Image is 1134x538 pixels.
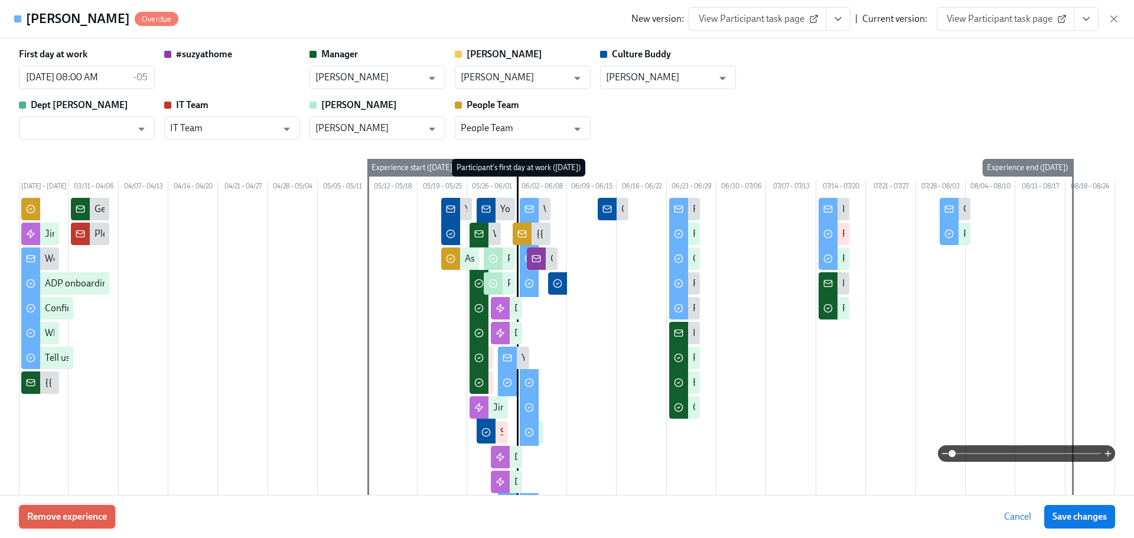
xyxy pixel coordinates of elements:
div: Ongoing engagement with {{ participant.fullName }} as their Culture Buddy [621,203,924,216]
div: Experience start ([DATE]) [367,159,460,177]
div: Complete the onboarding survey in [GEOGRAPHIC_DATA] [693,252,928,265]
div: 04/28 – 05/04 [268,180,318,195]
strong: Dept [PERSON_NAME] [31,99,128,110]
label: First day at work [19,48,87,61]
div: Please add {{ participant.startDate | MMM Do }} new joiners to HighSpot [507,277,797,290]
div: 06/30 – 07/06 [716,180,766,195]
div: Compliment your new hire in public [693,401,836,414]
div: Experience end ([DATE]) [982,159,1073,177]
div: You've been nominated to be the Culture Buddy for new hire {{ participant.fullName }} [465,203,809,216]
div: Welcome to your First Day! [543,203,651,216]
div: Get to know {{ participant.fullName }}, {{ participant.role }} in {{ participant.department }} [550,252,909,265]
div: Get to know {{ participant.fullName }} a little better [94,203,298,216]
div: {{ participant.fullName }} accepted our offer! [45,376,224,389]
div: Tell us a bit more about you [45,351,155,364]
div: Send {{ participant.firstName }} a welcome email [500,426,696,439]
div: 04/07 – 04/13 [119,180,168,195]
div: [DATE] – [DATE] [19,180,69,195]
div: It’s your 7th week - here’s how to set yourself up for success [842,203,1077,216]
div: Confirm your preferred first name [45,302,181,315]
div: Review information about your Incentive Stock Options [842,252,1063,265]
div: 08/11 – 08/17 [1015,180,1065,195]
strong: Culture Buddy [612,48,671,60]
div: Welcome to [PERSON_NAME], {{ participant.firstName }}! [45,252,279,265]
button: Open [568,120,586,138]
p: -05 [133,71,148,84]
div: New version: [631,12,684,25]
div: 07/21 – 07/27 [866,180,915,195]
div: You've been nominated to be the Culture Buddy for new hire {{ participant.fullName }} [500,203,845,216]
div: 04/14 – 04/20 [168,180,218,195]
button: Open [713,69,732,87]
span: Cancel [1004,511,1031,523]
div: 05/19 – 05/25 [418,180,467,195]
div: Current version: [862,12,927,25]
div: Please check {{ participant.fullName }}'s preferred name for email creation [94,227,393,240]
div: Review your interview experience on Glassdoor [693,277,882,290]
button: Save changes [1044,505,1115,529]
div: | [855,12,858,25]
div: 07/28 – 08/03 [916,180,966,195]
button: Open [278,120,296,138]
div: 05/05 – 05/11 [318,180,367,195]
div: Assign a new Culture Buddy for {{ participant.fullName }} [465,252,694,265]
button: Remove experience [19,505,115,529]
strong: People Team [467,99,519,110]
a: View Participant task page [689,7,826,31]
strong: [PERSON_NAME] [467,48,542,60]
div: It’s {{ participant.firstName }}’s 4th week - review their 60-day plan together and ensure a quic... [693,327,1088,340]
div: Review your 60-day plan and provide some feedback [693,203,904,216]
div: 07/07 – 07/13 [766,180,816,195]
div: Review the Crowdtap App [693,302,797,315]
div: Review and adjust {{ participant.firstName }}'s 60-day plan [693,351,928,364]
div: 06/16 – 06/22 [617,180,666,195]
div: Ensure {{ participant.firstName }} gets an early win [693,376,896,389]
div: Day 2 sessions invitations [514,327,616,340]
strong: #suzyathome [176,48,232,60]
div: Your 1st day is approaching fast! [522,351,650,364]
div: Jira Onboarding request [45,227,144,240]
div: Day 1 sessions invitations [514,302,615,315]
span: Overdue [135,15,178,24]
button: Open [423,120,441,138]
div: 08/18 – 08/24 [1065,180,1115,195]
div: Participant's first day at work ([DATE]) [452,159,585,177]
div: Review and adjust {{ participant.firstName }}'s 60-day plan [842,302,1078,315]
div: Jira Systems access [493,401,571,414]
div: 04/21 – 04/27 [218,180,268,195]
button: Open [568,69,586,87]
strong: IT Team [176,99,208,110]
span: Save changes [1052,511,1107,523]
div: 06/02 – 06/08 [517,180,567,195]
strong: Manager [321,48,358,60]
div: What's your t-shirt size? [45,327,140,340]
h4: [PERSON_NAME] [26,10,130,28]
div: Review and adjust your 60-day plan with your manager [693,227,914,240]
button: Open [423,69,441,87]
strong: [PERSON_NAME] [321,99,397,110]
div: What to do before {{ participant.fullName }} arrives [493,227,698,240]
div: Provide feedback via Glassdoor [963,227,1089,240]
div: {{ participant.fullName }} has uploaded their I-9 documents [536,227,775,240]
div: Day 4 sessions invitations [514,475,617,488]
div: 06/23 – 06/29 [667,180,716,195]
button: View task page [826,7,850,31]
button: Cancel [996,505,1039,529]
span: Remove experience [27,511,107,523]
span: View Participant task page [699,13,816,25]
div: 05/26 – 06/01 [467,180,517,195]
div: ADP onboarding and background check [45,277,206,290]
div: 06/09 – 06/15 [567,180,617,195]
div: 07/14 – 07/20 [816,180,866,195]
div: Review and adjust your 60-day plan with your manager [842,227,1063,240]
button: Open [132,120,151,138]
div: 08/04 – 08/10 [966,180,1015,195]
div: Please add {{ participant.startDate | MMM Do }} new joiners to Team Link [507,252,800,265]
div: 05/12 – 05/18 [368,180,418,195]
a: View Participant task page [937,7,1074,31]
div: 03/31 – 04/06 [69,180,118,195]
button: View task page [1074,7,1099,31]
span: View Participant task page [947,13,1064,25]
